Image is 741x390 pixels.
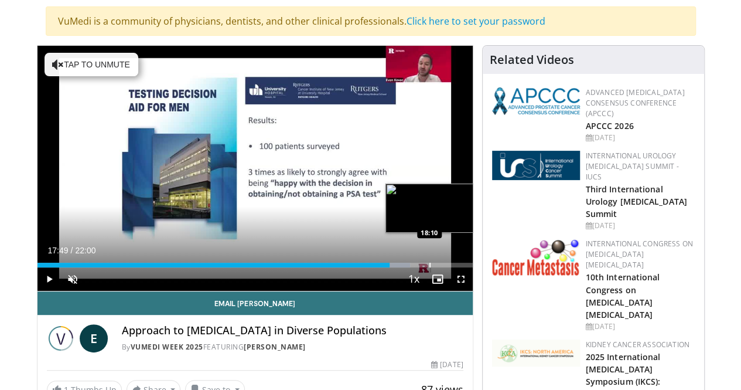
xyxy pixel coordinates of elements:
a: Third International Urology [MEDICAL_DATA] Summit [586,184,687,219]
span: / [71,246,73,255]
a: Advanced [MEDICAL_DATA] Consensus Conference (APCCC) [586,87,685,118]
h4: Approach to [MEDICAL_DATA] in Diverse Populations [122,324,463,337]
div: [DATE] [586,133,695,143]
video-js: Video Player [37,46,473,291]
span: 22:00 [75,246,95,255]
div: [DATE] [431,360,463,370]
img: 92ba7c40-df22-45a2-8e3f-1ca017a3d5ba.png.150x105_q85_autocrop_double_scale_upscale_version-0.2.png [492,87,580,115]
a: E [80,324,108,352]
img: Vumedi Week 2025 [47,324,75,352]
img: fca7e709-d275-4aeb-92d8-8ddafe93f2a6.png.150x105_q85_autocrop_double_scale_upscale_version-0.2.png [492,340,580,367]
a: [PERSON_NAME] [244,342,306,352]
div: [DATE] [586,221,695,231]
a: Kidney Cancer Association [586,340,689,350]
div: Progress Bar [37,263,473,267]
img: 62fb9566-9173-4071-bcb6-e47c745411c0.png.150x105_q85_autocrop_double_scale_upscale_version-0.2.png [492,151,580,180]
button: Tap to unmute [45,53,138,76]
span: 17:49 [48,246,69,255]
a: 10th International Congress on [MEDICAL_DATA] [MEDICAL_DATA] [586,272,660,320]
a: Click here to set your password [407,15,545,28]
h4: Related Videos [490,53,574,67]
a: International Urology [MEDICAL_DATA] Summit - IUCS [586,151,679,182]
img: image.jpeg [385,184,473,233]
button: Unmute [61,267,84,291]
a: International Congress on [MEDICAL_DATA] [MEDICAL_DATA] [586,239,693,270]
button: Fullscreen [449,267,473,291]
div: [DATE] [586,321,695,332]
a: Vumedi Week 2025 [131,342,203,352]
button: Enable picture-in-picture mode [426,267,449,291]
div: By FEATURING [122,342,463,352]
img: 6ff8bc22-9509-4454-a4f8-ac79dd3b8976.png.150x105_q85_autocrop_double_scale_upscale_version-0.2.png [492,239,580,276]
a: APCCC 2026 [586,120,634,131]
div: VuMedi is a community of physicians, dentists, and other clinical professionals. [46,6,696,36]
button: Playback Rate [402,267,426,291]
button: Play [37,267,61,291]
a: Email [PERSON_NAME] [37,291,473,315]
